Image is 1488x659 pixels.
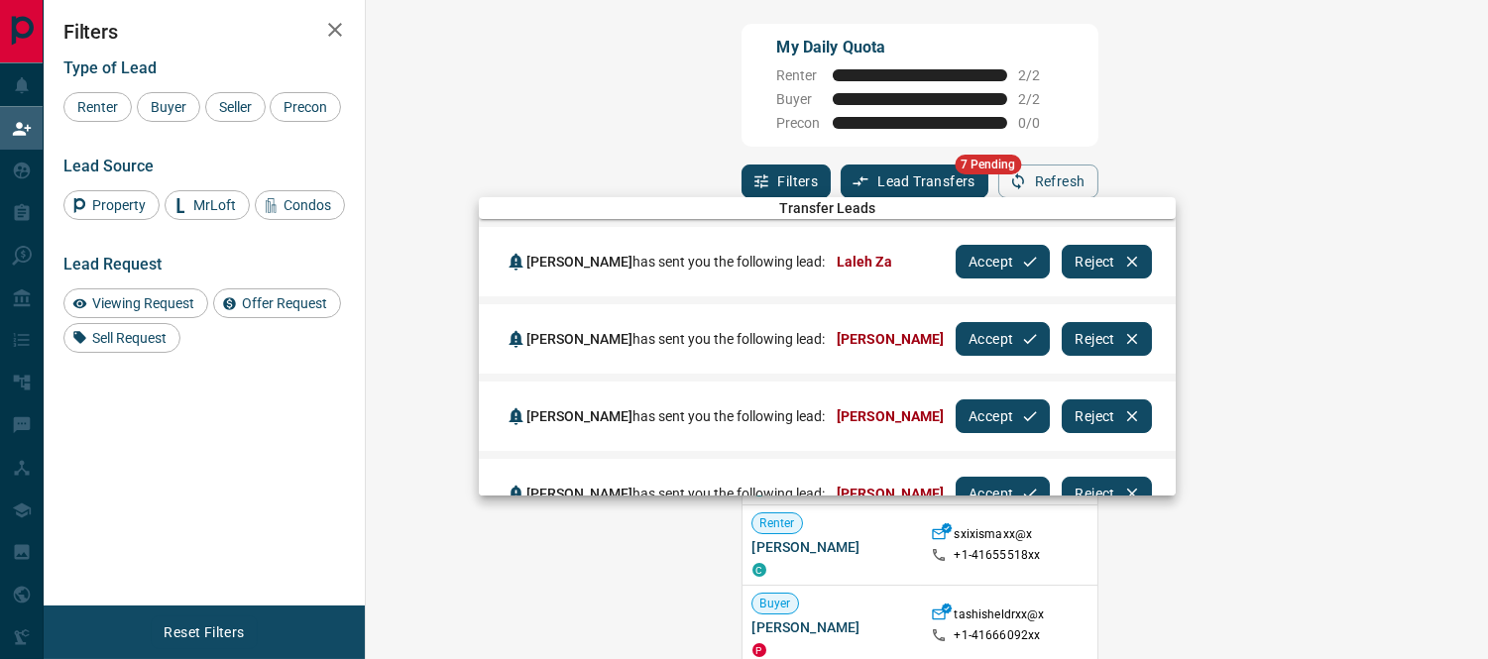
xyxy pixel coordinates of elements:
[526,408,632,424] span: [PERSON_NAME]
[837,408,944,424] span: [PERSON_NAME]
[479,200,1176,216] span: Transfer Leads
[837,254,892,270] span: Laleh Za
[956,322,1050,356] button: Accept
[526,486,632,501] span: [PERSON_NAME]
[526,254,632,270] span: [PERSON_NAME]
[1062,245,1151,278] button: Reject
[1062,399,1151,433] button: Reject
[526,486,825,501] span: has sent you the following lead:
[526,254,825,270] span: has sent you the following lead:
[956,245,1050,278] button: Accept
[526,408,825,424] span: has sent you the following lead:
[837,486,944,501] span: [PERSON_NAME]
[1062,322,1151,356] button: Reject
[526,331,632,347] span: [PERSON_NAME]
[837,331,944,347] span: [PERSON_NAME]
[526,331,825,347] span: has sent you the following lead:
[1062,477,1151,510] button: Reject
[956,399,1050,433] button: Accept
[956,477,1050,510] button: Accept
